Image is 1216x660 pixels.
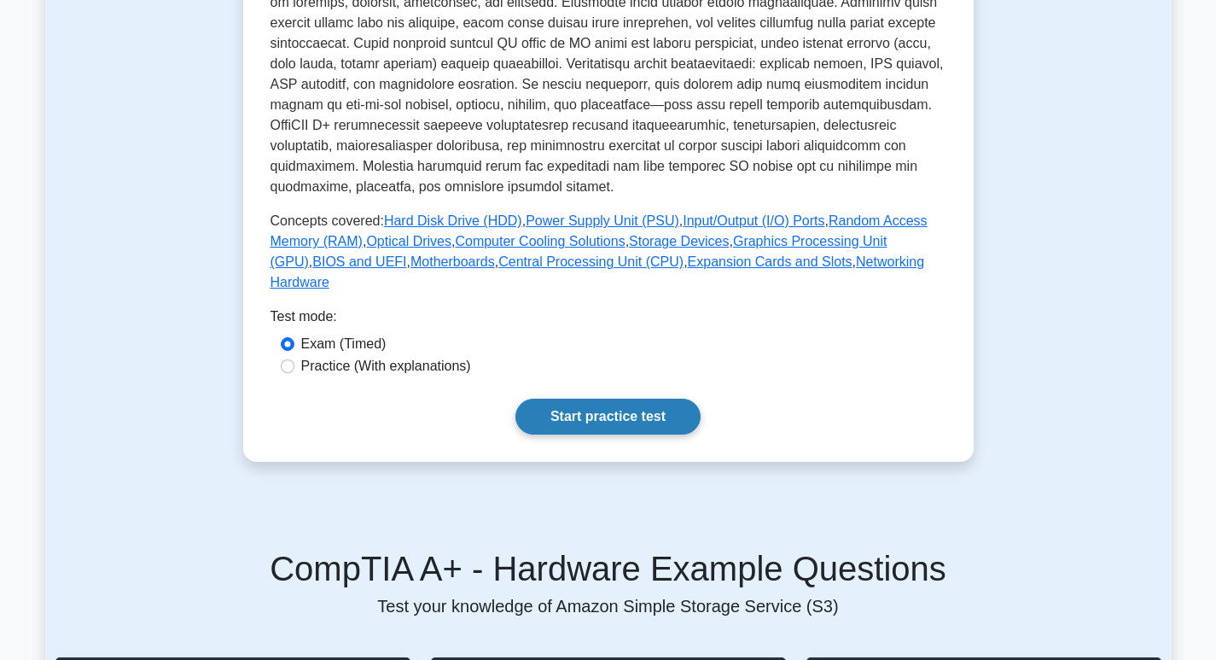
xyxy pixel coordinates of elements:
[301,356,471,377] label: Practice (With explanations)
[55,596,1161,616] p: Test your knowledge of Amazon Simple Storage Service (S3)
[410,254,495,269] a: Motherboards
[515,399,701,435] a: Start practice test
[688,254,852,269] a: Expansion Cards and Slots
[683,213,824,228] a: Input/Output (I/O) Ports
[301,334,387,354] label: Exam (Timed)
[366,234,451,248] a: Optical Drives
[526,213,679,228] a: Power Supply Unit (PSU)
[629,234,729,248] a: Storage Devices
[312,254,406,269] a: BIOS and UEFI
[271,211,946,293] p: Concepts covered: , , , , , , , , , , , ,
[271,307,946,334] div: Test mode:
[384,213,522,228] a: Hard Disk Drive (HDD)
[271,234,887,269] a: Graphics Processing Unit (GPU)
[455,234,625,248] a: Computer Cooling Solutions
[55,548,1161,589] h5: CompTIA A+ - Hardware Example Questions
[498,254,684,269] a: Central Processing Unit (CPU)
